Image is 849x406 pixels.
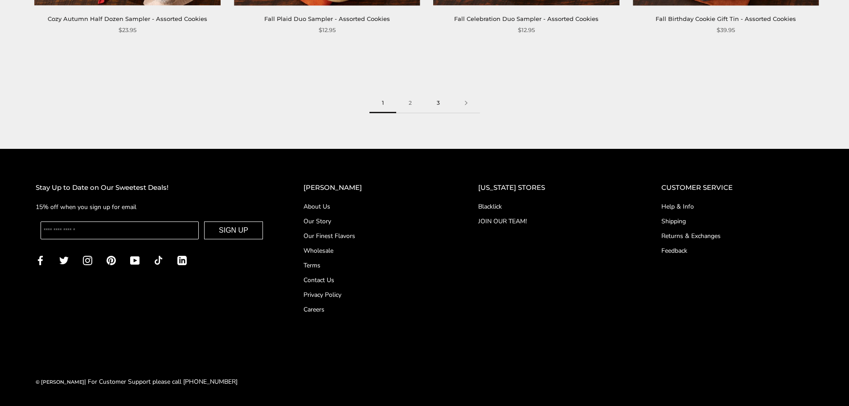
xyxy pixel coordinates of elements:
[36,255,45,265] a: Facebook
[48,15,207,22] a: Cozy Autumn Half Dozen Sampler - Assorted Cookies
[36,182,268,193] h2: Stay Up to Date on Our Sweetest Deals!
[661,231,813,241] a: Returns & Exchanges
[304,246,443,255] a: Wholesale
[304,275,443,285] a: Contact Us
[478,182,626,193] h2: [US_STATE] STORES
[319,25,336,35] span: $12.95
[36,202,268,212] p: 15% off when you sign up for email
[130,255,139,265] a: YouTube
[452,93,480,113] a: Next page
[396,93,424,113] a: 2
[454,15,599,22] a: Fall Celebration Duo Sampler - Assorted Cookies
[304,202,443,211] a: About Us
[107,255,116,265] a: Pinterest
[478,202,626,211] a: Blacklick
[36,377,238,387] div: | For Customer Support please call [PHONE_NUMBER]
[304,231,443,241] a: Our Finest Flavors
[304,217,443,226] a: Our Story
[656,15,796,22] a: Fall Birthday Cookie Gift Tin - Assorted Cookies
[59,255,69,265] a: Twitter
[369,93,396,113] span: 1
[264,15,390,22] a: Fall Plaid Duo Sampler - Assorted Cookies
[304,305,443,314] a: Careers
[177,255,187,265] a: LinkedIn
[119,25,136,35] span: $23.95
[717,25,735,35] span: $39.95
[478,217,626,226] a: JOIN OUR TEAM!
[661,202,813,211] a: Help & Info
[83,255,92,265] a: Instagram
[304,290,443,299] a: Privacy Policy
[661,182,813,193] h2: CUSTOMER SERVICE
[661,217,813,226] a: Shipping
[518,25,535,35] span: $12.95
[204,221,263,239] button: SIGN UP
[7,372,92,399] iframe: Sign Up via Text for Offers
[304,182,443,193] h2: [PERSON_NAME]
[304,261,443,270] a: Terms
[41,221,199,239] input: Enter your email
[661,246,813,255] a: Feedback
[424,93,452,113] a: 3
[154,255,163,265] a: TikTok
